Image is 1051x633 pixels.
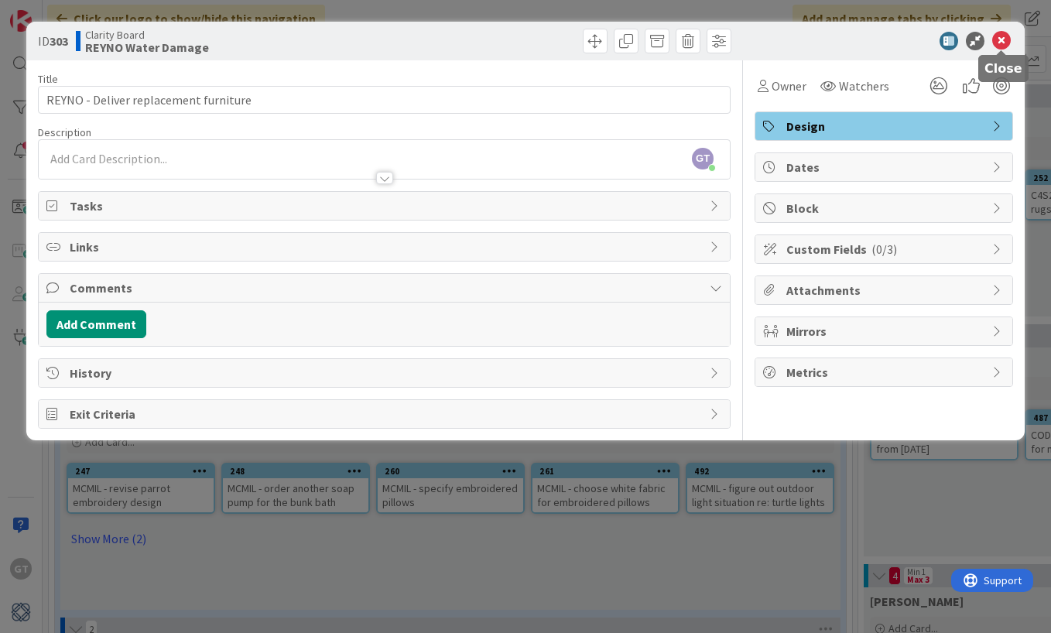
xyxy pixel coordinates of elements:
span: Description [38,125,91,139]
span: History [70,364,702,382]
span: Custom Fields [786,240,984,258]
span: Metrics [786,363,984,382]
span: Owner [772,77,806,95]
span: Tasks [70,197,702,215]
span: Design [786,117,984,135]
label: Title [38,72,58,86]
b: 303 [50,33,68,49]
span: Comments [70,279,702,297]
span: Clarity Board [85,29,209,41]
button: Add Comment [46,310,146,338]
span: ID [38,32,68,50]
span: Watchers [839,77,889,95]
span: GT [692,148,714,169]
h5: Close [984,61,1022,76]
span: Attachments [786,281,984,299]
b: REYNO Water Damage [85,41,209,53]
span: ( 0/3 ) [871,241,897,257]
span: Support [33,2,70,21]
input: type card name here... [38,86,731,114]
span: Block [786,199,984,217]
span: Links [70,238,702,256]
span: Exit Criteria [70,405,702,423]
span: Mirrors [786,322,984,340]
span: Dates [786,158,984,176]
